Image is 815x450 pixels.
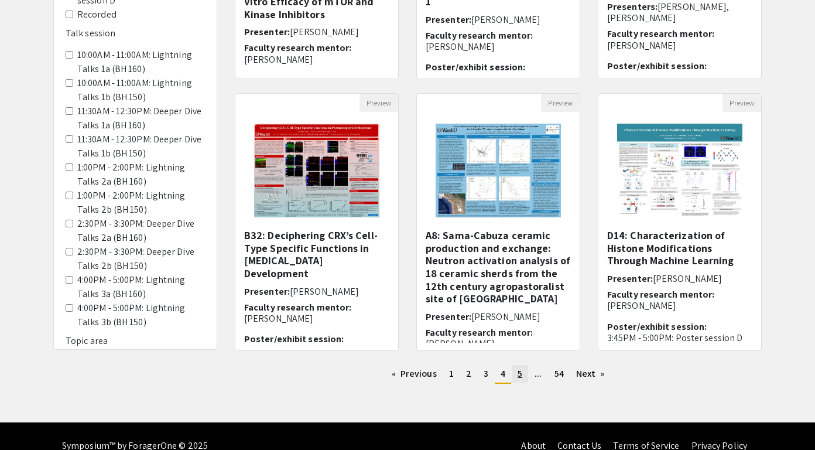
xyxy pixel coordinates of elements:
[607,273,752,284] h6: Presenter:
[607,28,714,40] span: Faculty research mentor:
[607,60,707,72] span: Poster/exhibit session:
[242,112,391,229] img: <p>B32: Deciphering CRX’s Cell-Type Specific Functions in Photoreceptor Development</p>
[77,161,205,189] label: 1:00PM - 2:00PM: Lightning Talks 2a (BH 160)
[653,272,722,285] span: [PERSON_NAME]
[359,94,398,112] button: Preview
[471,13,540,26] span: [PERSON_NAME]
[235,93,399,351] div: Open Presentation <p>B32: Deciphering CRX’s Cell-Type Specific Functions in Photoreceptor Develop...
[554,367,564,380] span: 54
[426,229,571,305] h5: A8: Sama-Cabuza ceramic production and exchange: Neutron activation analysis of 18 ceramic sherds...
[244,333,344,345] span: Poster/exhibit session:
[466,367,471,380] span: 2
[484,367,488,380] span: 3
[541,94,580,112] button: Preview
[290,285,359,298] span: [PERSON_NAME]
[77,76,205,104] label: 10:00AM - 11:00AM: Lightning Talks 1b (BH 150)
[244,286,389,297] h6: Presenter:
[244,26,389,37] h6: Presenter:
[244,313,389,324] p: [PERSON_NAME]
[77,245,205,273] label: 2:30PM - 3:30PM: Deeper Dive Talks 2b (BH 150)
[426,338,571,349] p: [PERSON_NAME]
[607,300,752,311] p: [PERSON_NAME]
[77,132,205,161] label: 11:30AM - 12:30PM: Deeper Dive Talks 1b (BH 150)
[77,273,205,301] label: 4:00PM - 5:00PM: Lightning Talks 3a (BH 160)
[722,94,761,112] button: Preview
[607,1,730,24] span: [PERSON_NAME], [PERSON_NAME]
[426,41,571,52] p: [PERSON_NAME]
[607,1,752,23] h6: Presenters:
[518,367,522,380] span: 5
[9,397,50,441] iframe: Chat
[244,54,389,65] p: [PERSON_NAME]
[426,14,571,25] h6: Presenter:
[607,288,714,301] span: Faculty research mentor:
[426,61,525,73] span: Poster/exhibit session:
[77,217,205,245] label: 2:30PM - 3:30PM: Deeper Dive Talks 2a (BH 160)
[77,48,205,76] label: 10:00AM - 11:00AM: Lightning Talks 1a (BH 160)
[244,301,351,313] span: Faculty research mentor:
[471,311,540,323] span: [PERSON_NAME]
[598,93,762,351] div: Open Presentation <p>D14: Characterization of Histone Modifications Through Machine Learning</p>
[66,335,205,346] h6: Topic area
[235,365,762,384] ul: Pagination
[424,112,572,229] img: <p class="ql-align-center">A8: Sama-Cabuza ceramic production and exchange: Neutron activation an...
[607,229,752,267] h5: D14: Characterization of Histone Modifications Through Machine Learning
[77,104,205,132] label: 11:30AM - 12:30PM: Deeper Dive Talks 1a (BH 160)
[290,26,359,38] span: [PERSON_NAME]
[66,28,205,39] h6: Talk session
[77,189,205,217] label: 1:00PM - 2:00PM: Lightning Talks 2b (BH 150)
[416,93,580,351] div: Open Presentation <p class="ql-align-center">A8: Sama-Cabuza ceramic production and exchange: Neu...
[77,301,205,329] label: 4:00PM - 5:00PM: Lightning Talks 3b (BH 150)
[244,229,389,279] h5: B32: Deciphering CRX’s Cell-Type Specific Functions in [MEDICAL_DATA] Development
[426,326,533,339] span: Faculty research mentor:
[607,40,752,51] p: [PERSON_NAME]
[449,367,454,380] span: 1
[501,367,505,380] span: 4
[607,332,752,343] p: 3:45PM - 5:00PM: Poster session D
[570,365,611,383] a: Next page
[607,321,707,333] span: Poster/exhibit session:
[426,29,533,42] span: Faculty research mentor:
[426,311,571,322] h6: Presenter:
[244,42,351,54] span: Faculty research mentor:
[535,367,542,380] span: ...
[77,8,117,22] label: Recorded
[386,365,443,383] a: Previous page
[605,112,754,229] img: <p>D14: Characterization of Histone Modifications Through Machine Learning</p>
